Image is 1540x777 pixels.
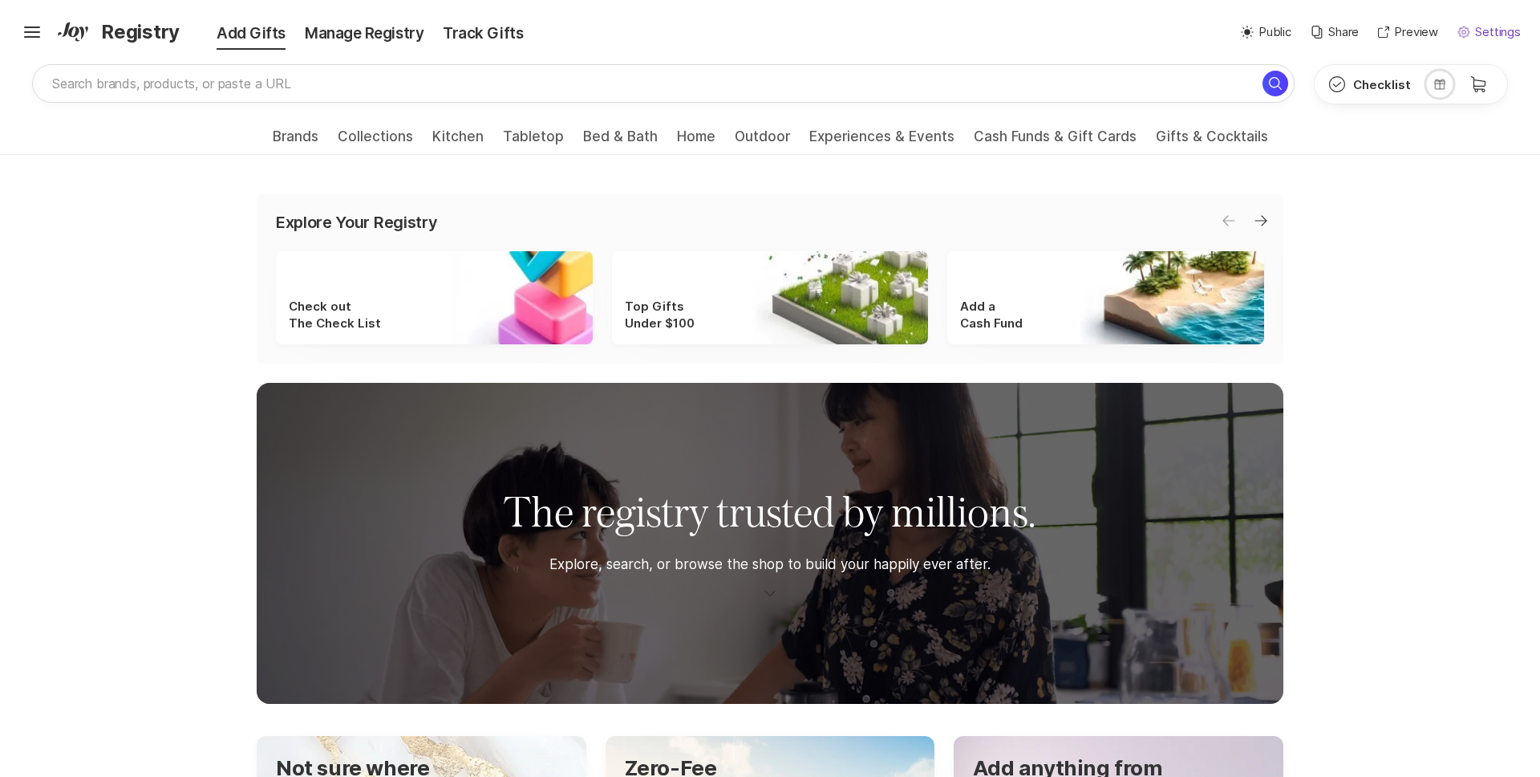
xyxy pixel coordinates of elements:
button: Settings [1457,23,1521,42]
p: Preview [1394,23,1438,42]
span: Top Gifts Under $100 [625,298,695,332]
p: Share [1328,23,1359,42]
div: Track Gifts [433,22,533,45]
span: Check out The Check List [289,298,381,332]
span: Add a Cash Fund [960,298,1023,332]
a: Bed & Bath [583,128,658,154]
p: Public [1258,23,1291,42]
p: Explore Your Registry [276,213,437,232]
div: Explore, search, or browse the shop to build your happily ever after. [549,552,991,577]
a: Tabletop [503,128,564,154]
div: Manage Registry [295,22,433,45]
button: Share [1311,23,1359,42]
a: Home [677,128,715,154]
span: Registry [101,18,180,47]
a: Cash Funds & Gift Cards [974,128,1137,154]
a: Brands [273,128,318,154]
button: Public [1241,23,1291,42]
div: Add Gifts [184,22,295,45]
h1: The registry trusted by millions. [504,485,1036,539]
a: Kitchen [432,128,484,154]
input: Search brands, products, or paste a URL [32,64,1295,103]
button: Search for [1262,71,1288,96]
a: Collections [338,128,413,154]
a: Gifts & Cocktails [1156,128,1268,154]
button: Preview [1378,23,1438,42]
button: Checklist [1315,65,1424,104]
p: Settings [1475,23,1521,42]
a: Outdoor [735,128,790,154]
a: Experiences & Events [809,128,954,154]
